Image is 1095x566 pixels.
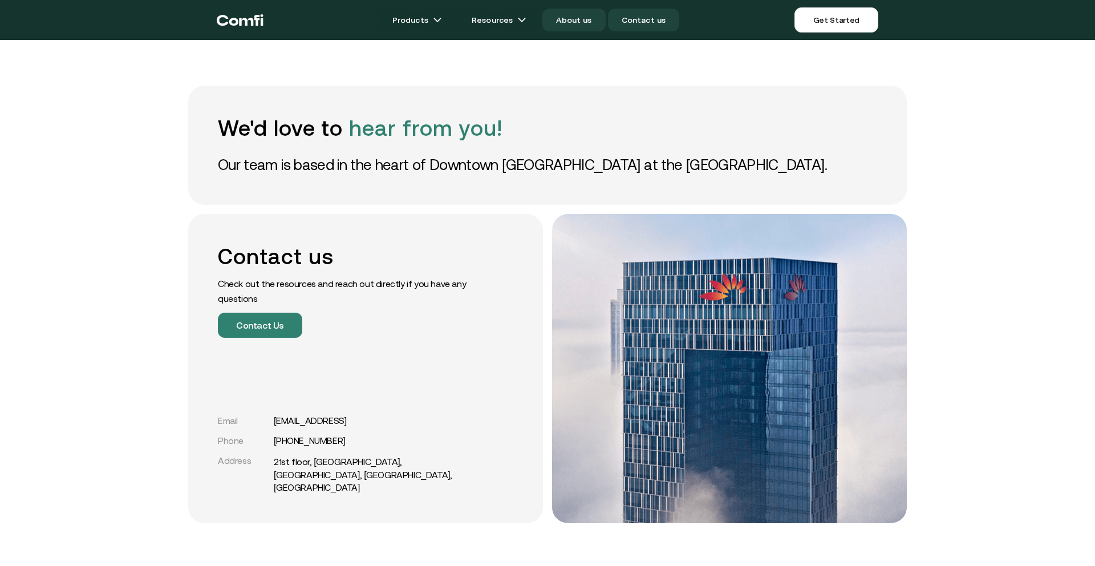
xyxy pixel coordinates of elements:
button: Contact Us [218,313,302,338]
img: office [552,214,907,523]
a: Resourcesarrow icons [458,9,540,31]
a: Contact us [608,9,680,31]
h2: Contact us [218,244,474,269]
a: [EMAIL_ADDRESS] [274,415,347,426]
img: arrow icons [517,15,526,25]
div: Phone [218,435,269,446]
a: [PHONE_NUMBER] [274,435,345,446]
a: Return to the top of the Comfi home page [217,3,263,37]
p: Check out the resources and reach out directly if you have any questions [218,276,474,306]
a: About us [542,9,605,31]
div: Email [218,415,269,426]
img: arrow icons [433,15,442,25]
a: Get Started [794,7,878,33]
div: Address [218,455,269,466]
a: 21st floor, [GEOGRAPHIC_DATA], [GEOGRAPHIC_DATA], [GEOGRAPHIC_DATA], [GEOGRAPHIC_DATA] [274,455,474,494]
a: Productsarrow icons [379,9,456,31]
